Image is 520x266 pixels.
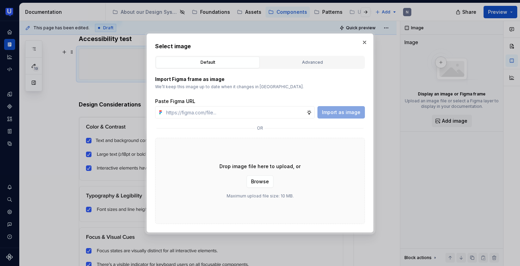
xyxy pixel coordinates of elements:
[155,84,365,90] p: We’ll keep this image up to date when it changes in [GEOGRAPHIC_DATA].
[257,125,263,131] p: or
[219,163,301,170] p: Drop image file here to upload, or
[247,175,273,188] button: Browse
[251,178,269,185] span: Browse
[263,59,362,66] div: Advanced
[227,193,294,199] p: Maximum upload file size: 10 MB.
[155,98,195,105] label: Paste Figma URL
[155,42,365,50] h2: Select image
[163,106,306,119] input: https://figma.com/file...
[158,59,257,66] div: Default
[155,76,365,83] p: Import Figma frame as image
